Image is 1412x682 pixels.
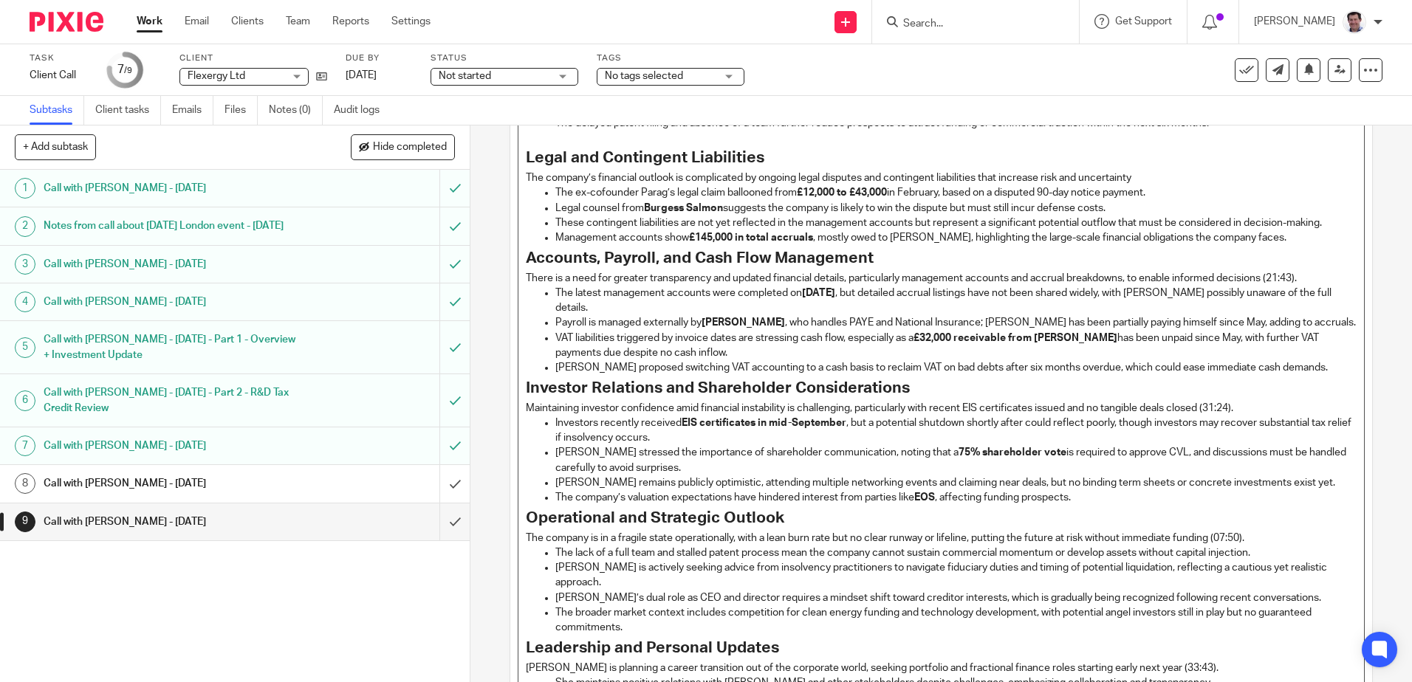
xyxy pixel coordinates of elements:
[555,201,1356,216] p: Legal counsel from suggests the company is likely to win the dispute but must still incur defense...
[702,317,785,328] strong: [PERSON_NAME]
[431,52,578,64] label: Status
[555,360,1356,375] p: [PERSON_NAME] proposed switching VAT accounting to a cash basis to reclaim VAT on bad debts after...
[914,492,935,503] strong: EOS
[526,170,1356,185] p: The company’s financial outlook is complicated by ongoing legal disputes and contingent liabiliti...
[902,18,1035,31] input: Search
[555,185,1356,200] p: The ex-cofounder Parag’s legal claim ballooned from in February, based on a disputed 90-day notic...
[44,253,298,275] h1: Call with [PERSON_NAME] - [DATE]
[346,70,377,80] span: [DATE]
[555,315,1356,330] p: Payroll is managed externally by , who handles PAYE and National Insurance; [PERSON_NAME] has bee...
[15,435,35,456] div: 7
[797,187,887,198] strong: £12,000 to £43,000
[44,328,298,366] h1: Call with [PERSON_NAME] - [DATE] - Part 1 - Overview + Investment Update
[332,14,369,29] a: Reports
[555,545,1356,560] p: The lack of a full team and stalled patent process mean the company cannot sustain commercial mom...
[44,435,298,457] h1: Call with [PERSON_NAME] - [DATE]
[225,96,258,125] a: Files
[351,134,455,159] button: Hide completed
[15,134,96,159] button: + Add subtask
[286,14,310,29] a: Team
[1254,14,1335,29] p: [PERSON_NAME]
[555,230,1356,245] p: Management accounts show , mostly owed to [PERSON_NAME], highlighting the large-scale financial o...
[914,333,1117,343] strong: £32,000 receivable from [PERSON_NAME]
[188,71,245,81] span: Flexergy Ltd
[682,418,846,428] strong: EIS certificates in mid-September
[334,96,391,125] a: Audit logs
[373,142,447,154] span: Hide completed
[30,96,84,125] a: Subtasks
[1343,10,1366,34] img: Facebook%20Profile%20picture%20(2).jpg
[30,12,103,32] img: Pixie
[137,14,162,29] a: Work
[44,472,298,495] h1: Call with [PERSON_NAME] - [DATE]
[15,254,35,275] div: 3
[526,510,784,526] strong: Operational and Strategic Outlook
[231,14,264,29] a: Clients
[44,177,298,199] h1: Call with [PERSON_NAME] - [DATE]
[605,71,683,81] span: No tags selected
[555,445,1356,475] p: [PERSON_NAME] stressed the importance of shareholder communication, noting that a is required to ...
[439,71,491,81] span: Not started
[526,661,1356,675] p: [PERSON_NAME] is planning a career transition out of the corporate world, seeking portfolio and f...
[555,605,1356,635] p: The broader market context includes competition for clean energy funding and technology developme...
[30,52,89,64] label: Task
[526,250,874,266] strong: Accounts, Payroll, and Cash Flow Management
[555,475,1356,490] p: [PERSON_NAME] remains publicly optimistic, attending multiple networking events and claiming near...
[555,216,1356,230] p: These contingent liabilities are not yet reflected in the management accounts but represent a sig...
[391,14,431,29] a: Settings
[526,150,764,165] strong: Legal and Contingent Liabilities
[555,286,1356,316] p: The latest management accounts were completed on , but detailed accrual listings have not been sh...
[172,96,213,125] a: Emails
[526,271,1356,286] p: There is a need for greater transparency and updated financial details, particularly management a...
[644,203,723,213] strong: Burgess Salmon
[526,640,779,655] strong: Leadership and Personal Updates
[15,473,35,494] div: 8
[44,511,298,533] h1: Call with [PERSON_NAME] - [DATE]
[526,401,1356,416] p: Maintaining investor confidence amid financial instability is challenging, particularly with rece...
[526,531,1356,545] p: The company is in a fragile state operationally, with a lean burn rate but no clear runway or lif...
[95,96,161,125] a: Client tasks
[124,66,132,75] small: /9
[555,590,1356,605] p: [PERSON_NAME]’s dual role as CEO and director requires a mindset shift toward creditor interests,...
[15,178,35,199] div: 1
[44,215,298,237] h1: Notes from call about [DATE] London event - [DATE]
[1115,16,1172,27] span: Get Support
[269,96,323,125] a: Notes (0)
[117,61,132,78] div: 7
[15,216,35,237] div: 2
[15,292,35,312] div: 4
[526,380,910,396] strong: Investor Relations and Shareholder Considerations
[959,447,1066,458] strong: 75% shareholder vote
[555,560,1356,590] p: [PERSON_NAME] is actively seeking advice from insolvency practitioners to navigate fiduciary duti...
[555,331,1356,361] p: VAT liabilities triggered by invoice dates are stressing cash flow, especially as a has been unpa...
[179,52,327,64] label: Client
[30,68,89,83] div: Client Call
[44,291,298,313] h1: Call with [PERSON_NAME] - [DATE]
[185,14,209,29] a: Email
[15,512,35,532] div: 9
[15,390,35,411] div: 6
[689,232,813,243] strong: £145,000 in total accruals
[44,382,298,419] h1: Call with [PERSON_NAME] - [DATE] - Part 2 - R&D Tax Credit Review
[597,52,744,64] label: Tags
[555,416,1356,446] p: Investors recently received , but a potential shutdown shortly after could reflect poorly, though...
[15,337,35,358] div: 5
[346,52,412,64] label: Due by
[555,490,1356,505] p: The company’s valuation expectations have hindered interest from parties like , affecting funding...
[802,288,835,298] strong: [DATE]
